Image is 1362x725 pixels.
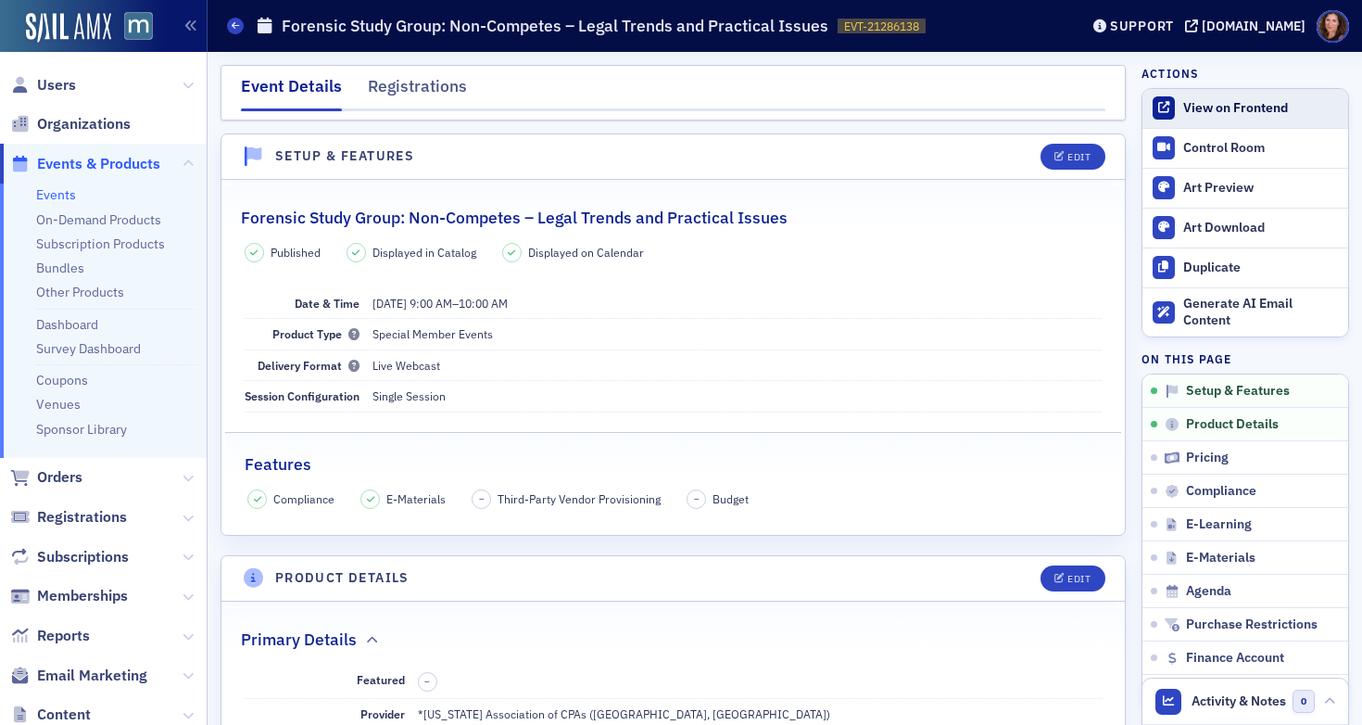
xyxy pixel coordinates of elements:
a: Events & Products [10,154,160,174]
a: Dashboard [36,316,98,333]
span: Memberships [37,586,128,606]
span: Events & Products [37,154,160,174]
span: E-Materials [386,490,446,507]
div: View on Frontend [1183,100,1339,117]
h4: Actions [1141,65,1199,82]
span: Featured [357,672,405,687]
a: Sponsor Library [36,421,127,438]
span: Content [37,705,91,725]
span: Live Webcast [372,358,440,373]
span: Special Member Events [372,326,493,341]
div: Registrations [368,74,467,108]
button: Generate AI Email Content [1142,287,1348,337]
span: Compliance [1186,483,1256,500]
span: Session Configuration [245,388,359,403]
span: Budget [713,490,749,507]
div: Generate AI Email Content [1183,296,1339,328]
a: Events [36,186,76,203]
span: Product Details [1186,416,1279,433]
div: [DOMAIN_NAME] [1202,18,1305,34]
span: 0 [1293,690,1316,713]
div: Control Room [1183,140,1339,157]
div: Art Download [1183,220,1339,236]
span: Provider [360,706,405,721]
img: SailAMX [26,13,111,43]
span: – [424,675,430,688]
a: Coupons [36,372,88,388]
span: Organizations [37,114,131,134]
a: Memberships [10,586,128,606]
a: Subscriptions [10,547,129,567]
span: Subscriptions [37,547,129,567]
span: Single Session [372,388,446,403]
span: Compliance [273,490,334,507]
span: – [694,492,700,505]
div: Duplicate [1183,260,1339,276]
h4: Setup & Features [275,146,414,166]
button: Edit [1040,144,1104,170]
a: Venues [36,396,81,413]
a: Other Products [36,284,124,300]
a: View Homepage [111,12,153,44]
time: 9:00 AM [410,296,452,311]
span: Activity & Notes [1192,692,1286,711]
button: Duplicate [1142,248,1348,287]
h2: Primary Details [241,628,357,652]
a: Reports [10,626,90,646]
button: [DOMAIN_NAME] [1185,19,1312,32]
div: Event Details [241,74,342,111]
span: E-Materials [1186,550,1255,566]
span: Delivery Format [258,358,359,373]
span: – [372,296,508,311]
span: EVT-21286138 [844,19,919,34]
h2: Forensic Study Group: Non-Competes – Legal Trends and Practical Issues [241,206,788,230]
time: 10:00 AM [459,296,508,311]
a: Registrations [10,507,127,528]
span: Setup & Features [1186,383,1290,400]
a: Content [10,705,91,725]
span: Displayed in Catalog [372,244,476,261]
a: Art Download [1142,208,1348,248]
a: Bundles [36,260,84,276]
span: Third-Party Vendor Provisioning [498,490,661,507]
a: Art Preview [1142,168,1348,208]
div: Support [1110,18,1174,34]
h4: On this page [1141,350,1349,367]
a: Subscription Products [36,235,165,252]
span: Reports [37,626,90,646]
a: Users [10,75,76,95]
span: Registrations [37,507,127,528]
span: Displayed on Calendar [528,244,644,261]
span: Email Marketing [37,666,147,686]
img: SailAMX [124,12,153,41]
h2: Features [245,452,311,477]
span: – [479,492,485,505]
span: [DATE] [372,296,407,311]
span: Finance Account [1186,650,1284,667]
span: Agenda [1186,583,1231,600]
h4: Product Details [275,568,410,588]
button: Edit [1040,566,1104,591]
a: Organizations [10,114,131,134]
a: Survey Dashboard [36,340,141,357]
h1: Forensic Study Group: Non-Competes – Legal Trends and Practical Issues [282,15,828,37]
span: E-Learning [1186,516,1252,533]
span: Users [37,75,76,95]
div: Art Preview [1183,180,1339,197]
span: Purchase Restrictions [1186,617,1318,633]
span: Published [271,244,321,261]
a: On-Demand Products [36,211,161,228]
a: Email Marketing [10,666,147,686]
span: Date & Time [295,296,359,311]
span: Product Type [272,326,359,341]
span: Profile [1317,10,1349,43]
div: Edit [1067,574,1091,584]
span: *[US_STATE] Association of CPAs ([GEOGRAPHIC_DATA], [GEOGRAPHIC_DATA]) [418,706,830,721]
div: Edit [1067,152,1091,162]
span: Orders [37,467,82,488]
span: Pricing [1186,450,1229,466]
a: Orders [10,467,82,488]
a: View on Frontend [1142,89,1348,128]
a: Control Room [1142,129,1348,168]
